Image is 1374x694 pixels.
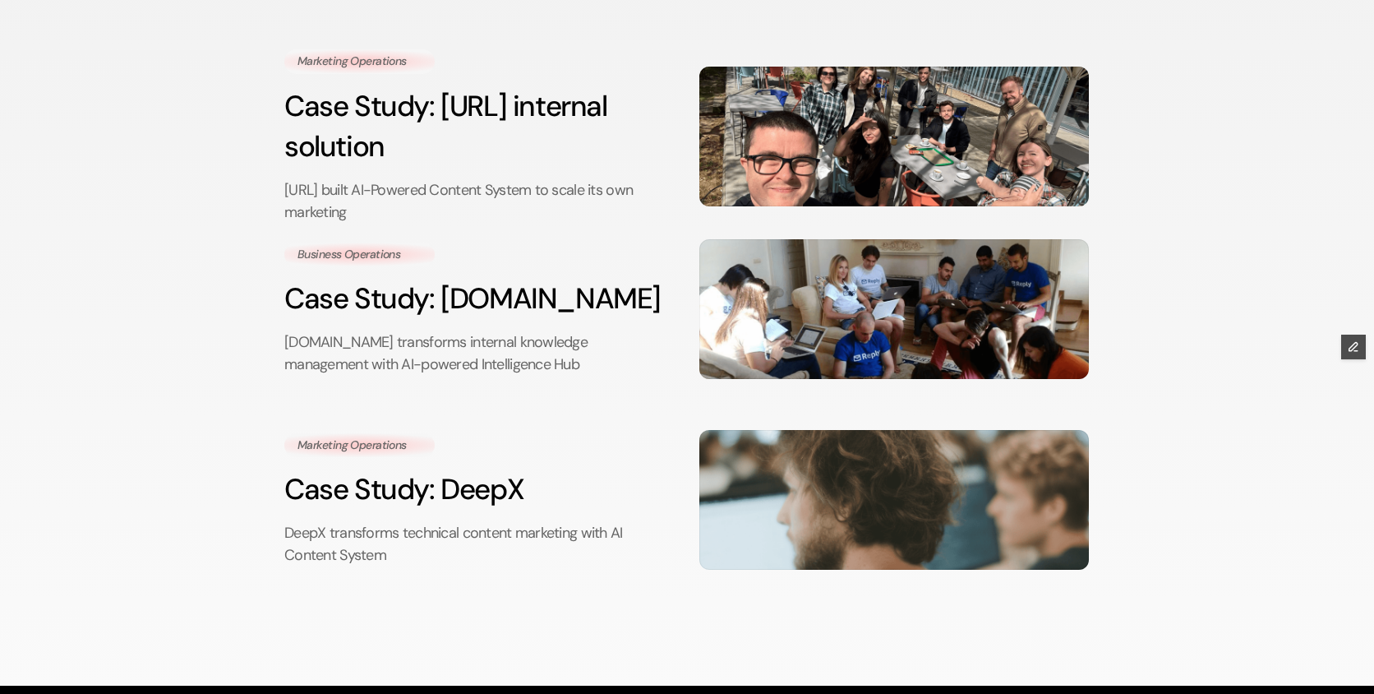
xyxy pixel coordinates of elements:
[297,53,422,70] p: Marketing Operations
[297,247,422,263] p: Business Operations
[284,470,675,510] h3: Case Study: DeepX
[284,332,675,377] p: [DOMAIN_NAME] transforms internal knowledge management with AI-powered Intelligence Hub
[1341,335,1366,359] button: Edit Framer Content
[284,522,675,567] p: DeepX transforms technical content marketing with AI Content System
[284,49,1089,224] a: Marketing OperationsCase Study: [URL] internal solution[URL] built AI-Powered Content System to s...
[297,437,422,454] p: Marketing Operations
[284,430,1089,570] a: Marketing OperationsCase Study: DeepXDeepX transforms technical content marketing with AI Content...
[284,280,675,320] h3: Case Study: [DOMAIN_NAME]
[284,239,1089,379] a: Business OperationsCase Study: [DOMAIN_NAME][DOMAIN_NAME] transforms internal knowledge managemen...
[284,86,675,166] h3: Case Study: [URL] internal solution
[284,178,675,223] p: [URL] built AI-Powered Content System to scale its own marketing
